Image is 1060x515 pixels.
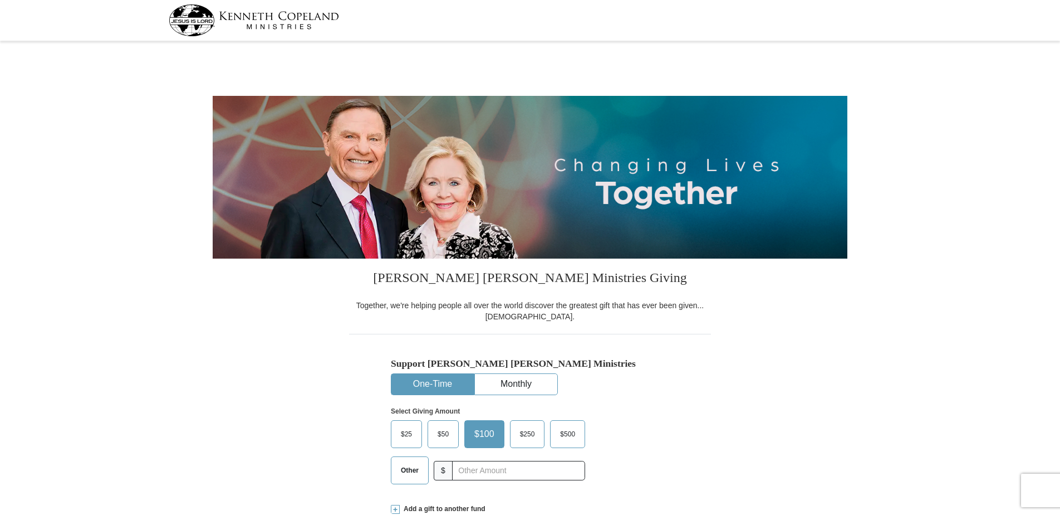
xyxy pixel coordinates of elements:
span: Other [395,462,424,479]
button: Monthly [475,374,557,395]
strong: Select Giving Amount [391,407,460,415]
span: $50 [432,426,454,443]
span: Add a gift to another fund [400,504,485,514]
span: $100 [469,426,500,443]
span: $500 [554,426,581,443]
span: $25 [395,426,418,443]
span: $ [434,461,453,480]
img: kcm-header-logo.svg [169,4,339,36]
span: $250 [514,426,541,443]
h3: [PERSON_NAME] [PERSON_NAME] Ministries Giving [349,259,711,300]
div: Together, we're helping people all over the world discover the greatest gift that has ever been g... [349,300,711,322]
button: One-Time [391,374,474,395]
input: Other Amount [452,461,585,480]
h5: Support [PERSON_NAME] [PERSON_NAME] Ministries [391,358,669,370]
